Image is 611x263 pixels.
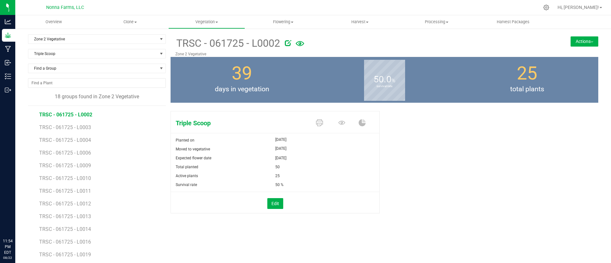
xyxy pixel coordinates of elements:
span: Overview [37,19,70,25]
span: 25 [517,63,537,84]
b: survival rate [364,58,405,115]
span: TRSC - 061725 - L0004 [39,137,91,143]
a: Overview [15,15,92,29]
button: Edit [267,198,283,209]
span: Survival rate [176,183,197,187]
span: Vegetation [169,19,245,25]
span: Harvest Packages [488,19,538,25]
span: Zone 2 Vegetative [28,35,158,44]
span: Find a Group [28,64,158,73]
a: Harvest Packages [475,15,551,29]
iframe: Resource center [6,212,25,231]
span: [DATE] [275,145,286,152]
span: [DATE] [275,136,286,143]
span: 25 [275,171,280,180]
span: select [158,35,165,44]
span: total plants [456,84,598,94]
span: TRSC - 061725 - L0002 [39,112,92,118]
a: Processing [398,15,475,29]
span: Planted on [176,138,194,142]
a: Clone [92,15,169,29]
span: 50 % [275,180,284,189]
span: Processing [398,19,474,25]
span: TRSC - 061725 - L0013 [39,213,91,219]
span: Active plants [176,174,198,178]
span: TRSC - 061725 - L0019 [39,252,91,258]
span: TRSC - 061725 - L0010 [39,175,91,181]
span: TRSC - 061725 - L0006 [39,150,91,156]
span: Harvest [322,19,398,25]
group-info-box: Survival rate [318,57,451,103]
span: Expected flower date [176,156,211,160]
span: Clone [92,19,168,25]
a: Vegetation [168,15,245,29]
button: Actions [571,36,598,46]
span: TRSC - 061725 - L0003 [39,124,91,130]
span: TRSC - 061725 - L0012 [39,201,91,207]
span: TRSC - 061725 - L0011 [39,188,91,194]
span: TRSC - 061725 - L0016 [39,239,91,245]
span: Nonna Farms, LLC [46,5,84,10]
span: TRSC - 061725 - L0014 [39,226,91,232]
div: Manage settings [542,4,550,10]
span: TRSC - 061725 - L0009 [39,163,91,169]
p: 11:54 PM EDT [3,238,12,255]
inline-svg: Manufacturing [5,46,11,52]
span: days in vegetation [171,84,313,94]
a: Harvest [322,15,398,29]
span: TRSC - 061725 - L0002 [175,36,280,51]
span: Flowering [245,19,321,25]
inline-svg: Inbound [5,59,11,66]
group-info-box: Days in vegetation [175,57,308,103]
inline-svg: Inventory [5,73,11,80]
group-info-box: Total number of plants [460,57,593,103]
span: 39 [232,63,252,84]
span: Triple Scoop [171,118,310,128]
inline-svg: Analytics [5,18,11,25]
a: Flowering [245,15,322,29]
p: 08/22 [3,255,12,260]
inline-svg: Outbound [5,87,11,93]
span: Moved to vegetative [176,147,210,151]
span: Total planted [176,165,198,169]
inline-svg: Grow [5,32,11,38]
input: NO DATA FOUND [28,79,165,87]
span: Hi, [PERSON_NAME]! [558,5,599,10]
span: [DATE] [275,154,286,163]
p: Zone 2 Vegetative [175,51,522,57]
div: 18 groups found in Zone 2 Vegetative [28,93,166,100]
span: 50 [275,163,280,171]
span: Triple Scoop [28,49,158,58]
